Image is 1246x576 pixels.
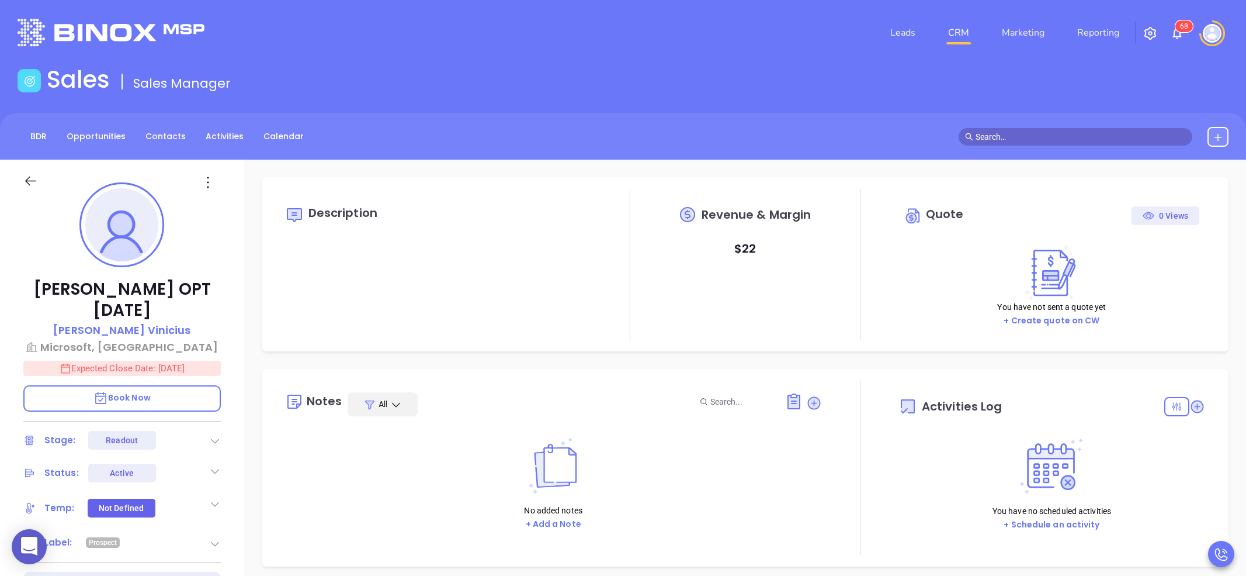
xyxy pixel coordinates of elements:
[922,401,1002,412] span: Activities Log
[138,127,193,146] a: Contacts
[44,432,76,449] div: Stage:
[106,431,138,450] div: Readout
[1004,315,1099,326] a: + Create quote on CW
[997,21,1049,44] a: Marketing
[1020,439,1083,494] img: Activities
[53,322,190,339] a: [PERSON_NAME] Vinicius
[60,127,133,146] a: Opportunities
[702,209,811,220] span: Revenue & Margin
[93,392,151,403] span: Book Now
[1170,26,1184,40] img: iconNotification
[997,301,1106,313] p: You have not sent a quote yet
[926,206,964,222] span: Quote
[44,534,72,551] div: Label:
[23,279,221,321] p: [PERSON_NAME] OPT [DATE]
[734,238,756,259] p: $ 22
[1175,20,1193,32] sup: 68
[710,395,772,408] input: Search...
[89,536,117,549] span: Prospect
[53,322,190,338] p: [PERSON_NAME] Vinicius
[1184,22,1188,30] span: 8
[522,438,585,494] img: Notes
[1020,245,1083,301] img: Create on CWSell
[522,518,585,531] button: + Add a Note
[1143,206,1188,225] div: 0 Views
[1143,26,1157,40] img: iconSetting
[379,398,387,410] span: All
[110,464,134,482] div: Active
[256,127,311,146] a: Calendar
[99,499,144,518] div: Not Defined
[886,21,920,44] a: Leads
[1000,314,1103,327] button: + Create quote on CW
[47,65,110,94] h1: Sales
[308,205,377,221] span: Description
[904,206,923,225] img: Circle dollar
[965,133,973,141] span: search
[992,505,1111,518] p: You have no scheduled activities
[199,127,251,146] a: Activities
[23,361,221,376] p: Expected Close Date: [DATE]
[1180,22,1184,30] span: 6
[85,188,158,261] img: profile-user
[307,395,342,407] div: Notes
[18,19,204,46] img: logo
[23,339,221,355] a: Microsoft, [GEOGRAPHIC_DATA]
[44,499,75,517] div: Temp:
[23,127,54,146] a: BDR
[1203,24,1221,43] img: user
[976,130,1186,143] input: Search…
[1073,21,1124,44] a: Reporting
[133,74,231,92] span: Sales Manager
[522,504,585,517] p: No added notes
[1000,518,1103,532] button: + Schedule an activity
[943,21,974,44] a: CRM
[44,464,79,482] div: Status:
